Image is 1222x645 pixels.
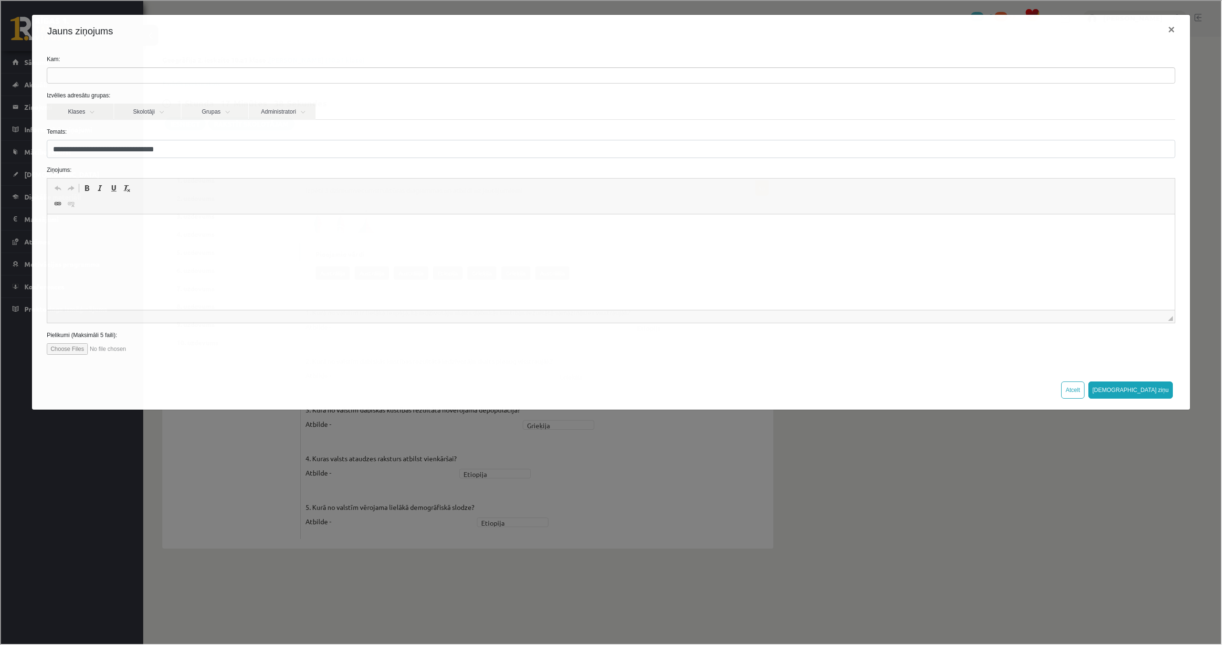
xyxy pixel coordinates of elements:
a: Вставить/Редактировать ссылку (Ctrl+K) [50,197,63,209]
a: Grupas [180,103,247,119]
a: Убрать форматирование [119,181,133,193]
a: Полужирный (Ctrl+B) [79,181,93,193]
a: Отменить (Ctrl+Z) [50,181,63,193]
span: Перетащите для изменения размера [1167,315,1172,320]
label: Ziņojums: [39,165,1181,173]
button: Atcelt [1060,381,1083,398]
label: Izvēlies adresātu grupas: [39,90,1181,99]
a: Подчеркнутый (Ctrl+U) [106,181,119,193]
a: Убрать ссылку [63,197,77,209]
a: Skolotāji [113,103,180,119]
button: × [1159,15,1181,42]
h4: Jauns ziņojums [46,23,112,37]
button: [DEMOGRAPHIC_DATA] ziņu [1087,381,1172,398]
a: Klases [46,103,113,119]
label: Temats: [39,127,1181,135]
a: Administratori [248,103,315,119]
a: Курсив (Ctrl+I) [93,181,106,193]
a: Повторить (Ctrl+Y) [63,181,77,193]
label: Kam: [39,54,1181,63]
label: Pielikumi (Maksimāli 5 faili): [39,330,1181,338]
iframe: Визуальный текстовый редактор, wiswyg-editor-47434029188640-1760006193-796 [46,213,1174,309]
